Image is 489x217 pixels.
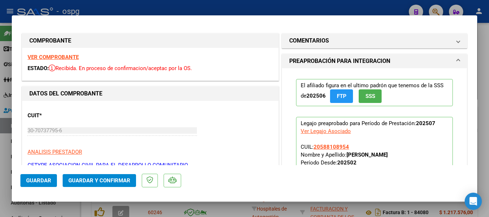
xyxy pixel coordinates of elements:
[28,149,82,155] span: ANALISIS PRESTADOR
[28,112,101,120] p: CUIT
[465,193,482,210] div: Open Intercom Messenger
[26,177,51,184] span: Guardar
[29,90,102,97] strong: DATOS DEL COMPROBANTE
[49,65,192,71] span: Recibida. En proceso de confirmacion/aceptac por la OS.
[359,89,382,103] button: SSS
[28,54,79,60] a: VER COMPROBANTE
[289,57,390,65] h1: PREAPROBACIÓN PARA INTEGRACION
[20,174,57,187] button: Guardar
[301,144,446,197] span: CUIL: Nombre y Apellido: Período Desde: Período Hasta: Admite Dependencia:
[337,159,357,166] strong: 202502
[314,144,349,150] span: 20588108954
[330,89,353,103] button: FTP
[282,34,467,48] mat-expansion-panel-header: COMENTARIOS
[337,93,347,100] span: FTP
[63,174,136,187] button: Guardar y Confirmar
[296,79,453,106] p: El afiliado figura en el ultimo padrón que tenemos de la SSS de
[365,93,375,100] span: SSS
[347,152,388,158] strong: [PERSON_NAME]
[282,54,467,68] mat-expansion-panel-header: PREAPROBACIÓN PARA INTEGRACION
[29,37,71,44] strong: COMPROBANTE
[301,127,351,135] div: Ver Legajo Asociado
[28,161,273,169] p: CETYPE ASOCIACION CIVIL PARA EL DESARROLLO COMUNITARIO
[306,93,326,99] strong: 202506
[68,177,130,184] span: Guardar y Confirmar
[28,65,49,71] span: ESTADO:
[416,120,435,127] strong: 202507
[289,36,329,45] h1: COMENTARIOS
